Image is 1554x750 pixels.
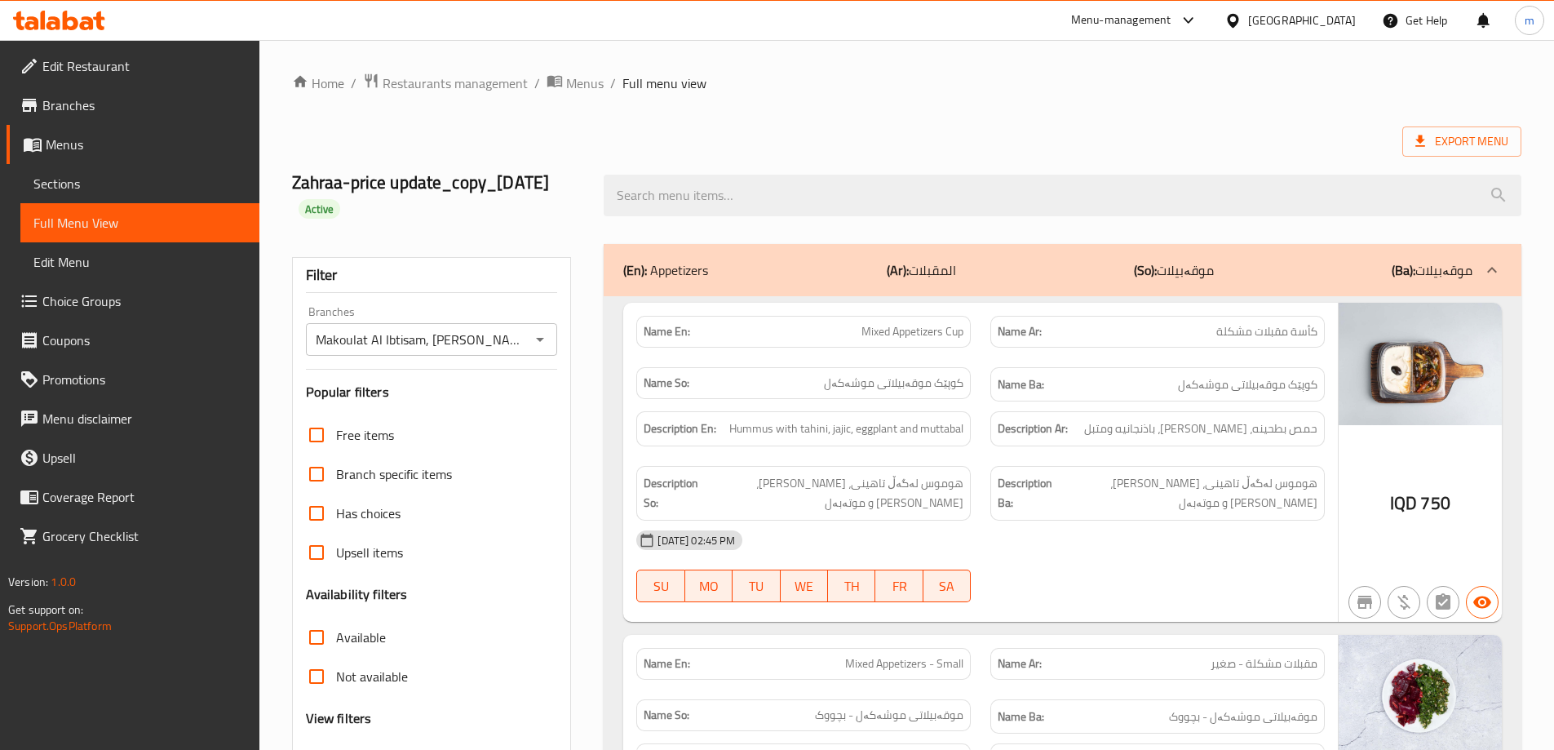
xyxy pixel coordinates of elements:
[51,571,76,592] span: 1.0.0
[622,73,706,93] span: Full menu view
[835,575,869,598] span: TH
[1388,586,1420,619] button: Purchased item
[875,570,923,602] button: FR
[42,370,246,389] span: Promotions
[998,375,1044,395] strong: Name Ba:
[781,570,828,602] button: WE
[1415,131,1508,152] span: Export Menu
[1134,260,1214,280] p: موقەبیلات
[336,425,394,445] span: Free items
[1211,655,1317,672] span: مقبلات مشكلة - صغير
[336,667,408,686] span: Not available
[306,585,408,604] h3: Availability filters
[7,321,259,360] a: Coupons
[7,47,259,86] a: Edit Restaurant
[828,570,875,602] button: TH
[534,73,540,93] li: /
[1525,11,1534,29] span: m
[1339,303,1502,425] img: Mixed_Appetizer_Cup638184820244575629.jpg
[20,203,259,242] a: Full Menu View
[42,526,246,546] span: Grocery Checklist
[7,360,259,399] a: Promotions
[610,73,616,93] li: /
[1466,586,1499,619] button: Available
[1084,419,1317,439] span: حمص بطحينه، جاجيك، باذنجانيه ومتبل
[1427,586,1459,619] button: Not has choices
[1216,323,1317,340] span: كأسة مقبلات مشكلة
[20,242,259,282] a: Edit Menu
[636,570,684,602] button: SU
[998,323,1042,340] strong: Name Ar:
[42,487,246,507] span: Coverage Report
[292,73,344,93] a: Home
[547,73,604,94] a: Menus
[923,570,971,602] button: SA
[33,213,246,233] span: Full Menu View
[8,615,112,637] a: Support.OpsPlatform
[1390,487,1417,519] span: IQD
[604,175,1521,216] input: search
[383,73,528,93] span: Restaurants management
[299,199,341,219] div: Active
[8,571,48,592] span: Version:
[7,282,259,321] a: Choice Groups
[33,252,246,272] span: Edit Menu
[998,473,1052,513] strong: Description Ba:
[1248,11,1356,29] div: [GEOGRAPHIC_DATA]
[292,73,1521,94] nav: breadcrumb
[702,473,963,513] span: هوموس لەگەڵ تاهینی، جاجیک، باینجان و موتەبەل
[7,517,259,556] a: Grocery Checklist
[363,73,528,94] a: Restaurants management
[692,575,726,598] span: MO
[644,707,689,724] strong: Name So:
[1402,126,1521,157] span: Export Menu
[644,473,698,513] strong: Description So:
[42,56,246,76] span: Edit Restaurant
[815,707,963,724] span: موقەبیلاتی موشەکەل - بچووک
[644,375,689,392] strong: Name So:
[7,438,259,477] a: Upsell
[42,331,246,350] span: Coupons
[20,164,259,203] a: Sections
[651,533,742,548] span: [DATE] 02:45 PM
[1392,260,1472,280] p: موقەبیلات
[1392,258,1415,282] b: (Ba):
[8,599,83,620] span: Get support on:
[644,323,690,340] strong: Name En:
[33,174,246,193] span: Sections
[292,171,585,220] h2: Zahraa-price update_copy_[DATE]
[887,260,956,280] p: المقبلات
[887,258,909,282] b: (Ar):
[998,707,1044,727] strong: Name Ba:
[623,258,647,282] b: (En):
[1420,487,1450,519] span: 750
[7,125,259,164] a: Menus
[42,448,246,468] span: Upsell
[46,135,246,154] span: Menus
[1071,11,1171,30] div: Menu-management
[529,328,551,351] button: Open
[336,628,386,647] span: Available
[336,504,401,523] span: Has choices
[787,575,821,598] span: WE
[644,419,716,439] strong: Description En:
[930,575,964,598] span: SA
[1348,586,1381,619] button: Not branch specific item
[336,543,403,562] span: Upsell items
[7,399,259,438] a: Menu disclaimer
[306,383,558,402] h3: Popular filters
[7,86,259,125] a: Branches
[998,419,1068,439] strong: Description Ar:
[1169,707,1317,727] span: موقەبیلاتی موشەکەل - بچووک
[42,409,246,428] span: Menu disclaimer
[733,570,780,602] button: TU
[1056,473,1317,513] span: هوموس لەگەڵ تاهینی، [PERSON_NAME]، [PERSON_NAME] و موتەبەل
[1178,375,1317,395] span: کوپێک موقەبیلاتی موشەکەل
[739,575,773,598] span: TU
[685,570,733,602] button: MO
[566,73,604,93] span: Menus
[306,709,372,728] h3: View filters
[861,323,963,340] span: Mixed Appetizers Cup
[604,244,1521,296] div: (En): Appetizers(Ar):المقبلات(So):موقەبیلات(Ba):موقەبیلات
[998,655,1042,672] strong: Name Ar:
